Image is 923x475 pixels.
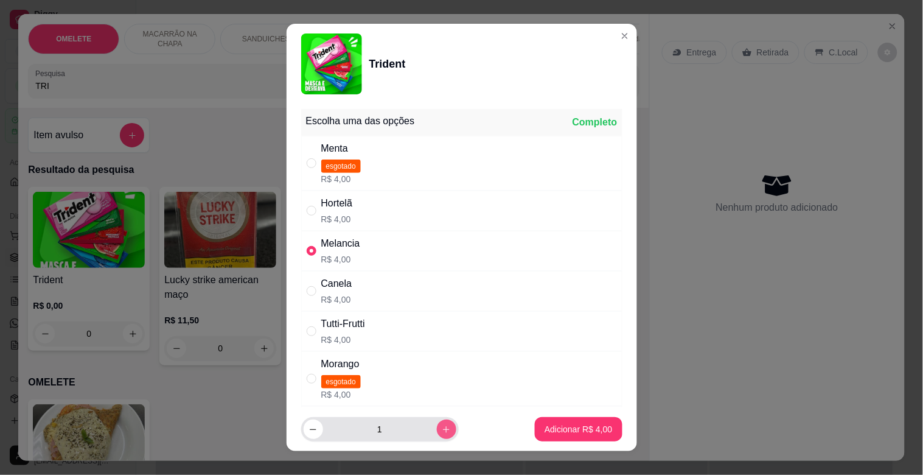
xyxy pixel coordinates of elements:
[321,357,361,371] div: Morango
[321,389,361,401] p: R$ 4,00
[437,420,456,439] button: increase-product-quantity
[545,423,612,435] p: Adicionar R$ 4,00
[535,417,622,442] button: Adicionar R$ 4,00
[321,196,353,211] div: Hortelã
[321,317,365,331] div: Tutti-Frutti
[321,236,360,251] div: Melancia
[304,420,323,439] button: decrease-product-quantity
[321,213,353,225] p: R$ 4,00
[573,115,618,130] div: Completo
[321,141,361,156] div: Menta
[615,26,635,46] button: Close
[321,375,361,389] span: esgotado
[321,160,361,173] span: esgotado
[321,276,352,291] div: Canela
[321,334,365,346] p: R$ 4,00
[369,55,406,72] div: Trident
[306,114,415,128] div: Escolha uma das opções
[301,33,362,94] img: product-image
[321,173,361,185] p: R$ 4,00
[321,294,352,306] p: R$ 4,00
[321,253,360,266] p: R$ 4,00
